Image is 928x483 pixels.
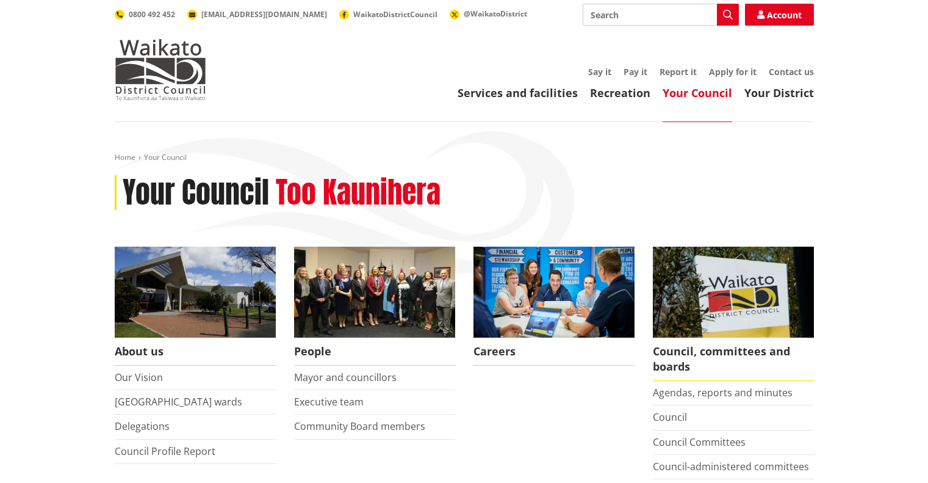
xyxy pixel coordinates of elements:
a: Careers [473,247,635,366]
a: Home [115,152,135,162]
a: Council-administered committees [653,460,809,473]
img: WDC Building 0015 [115,247,276,338]
img: Office staff in meeting - Career page [473,247,635,338]
a: [EMAIL_ADDRESS][DOMAIN_NAME] [187,9,327,20]
span: WaikatoDistrictCouncil [353,9,437,20]
a: Council Profile Report [115,445,215,458]
a: Council Committees [653,435,746,449]
a: @WaikatoDistrict [450,9,527,19]
a: Account [745,4,814,26]
a: Services and facilities [458,85,578,100]
a: Contact us [769,66,814,78]
img: 2022 Council [294,247,455,338]
a: 2022 Council People [294,247,455,366]
input: Search input [583,4,739,26]
a: Delegations [115,419,170,433]
a: Mayor and councillors [294,371,397,384]
span: About us [115,338,276,366]
a: Agendas, reports and minutes [653,386,793,399]
span: @WaikatoDistrict [464,9,527,19]
a: Recreation [590,85,650,100]
a: Say it [588,66,611,78]
h2: Too Kaunihera [276,175,441,211]
a: Waikato-District-Council-sign Council, committees and boards [653,247,814,381]
a: [GEOGRAPHIC_DATA] wards [115,395,242,409]
a: Your Council [663,85,732,100]
a: WDC Building 0015 About us [115,247,276,366]
a: Apply for it [709,66,757,78]
img: Waikato District Council - Te Kaunihera aa Takiwaa o Waikato [115,39,206,100]
a: Community Board members [294,419,425,433]
span: People [294,338,455,366]
a: 0800 492 452 [115,9,175,20]
a: Pay it [624,66,647,78]
a: Your District [744,85,814,100]
img: Waikato-District-Council-sign [653,247,814,338]
span: Council, committees and boards [653,338,814,381]
a: WaikatoDistrictCouncil [339,9,437,20]
a: Report it [660,66,697,78]
nav: breadcrumb [115,153,814,163]
span: [EMAIL_ADDRESS][DOMAIN_NAME] [201,9,327,20]
a: Council [653,410,687,424]
h1: Your Council [123,175,269,211]
a: Our Vision [115,371,163,384]
a: Executive team [294,395,364,409]
span: Your Council [144,152,187,162]
span: Careers [473,338,635,366]
span: 0800 492 452 [129,9,175,20]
